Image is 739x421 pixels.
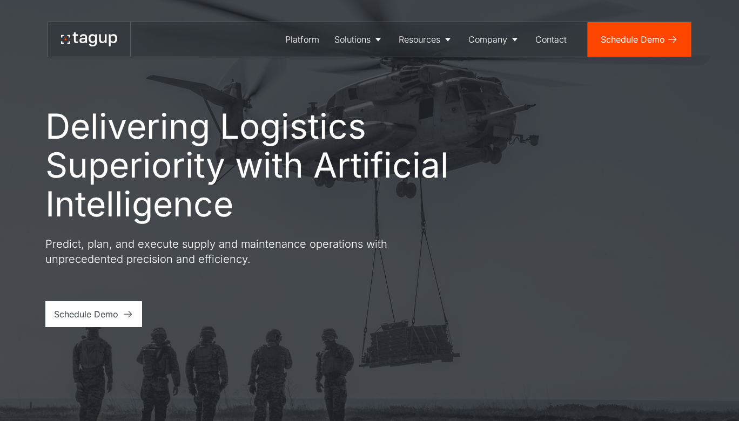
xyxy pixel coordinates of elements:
[45,301,142,327] a: Schedule Demo
[601,33,665,46] div: Schedule Demo
[399,33,440,46] div: Resources
[535,33,567,46] div: Contact
[334,33,371,46] div: Solutions
[54,308,118,321] div: Schedule Demo
[278,22,327,57] a: Platform
[45,236,434,267] p: Predict, plan, and execute supply and maintenance operations with unprecedented precision and eff...
[327,22,391,57] a: Solutions
[461,22,528,57] a: Company
[528,22,574,57] a: Contact
[45,107,499,223] h1: Delivering Logistics Superiority with Artificial Intelligence
[588,22,691,57] a: Schedule Demo
[391,22,461,57] a: Resources
[468,33,507,46] div: Company
[285,33,319,46] div: Platform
